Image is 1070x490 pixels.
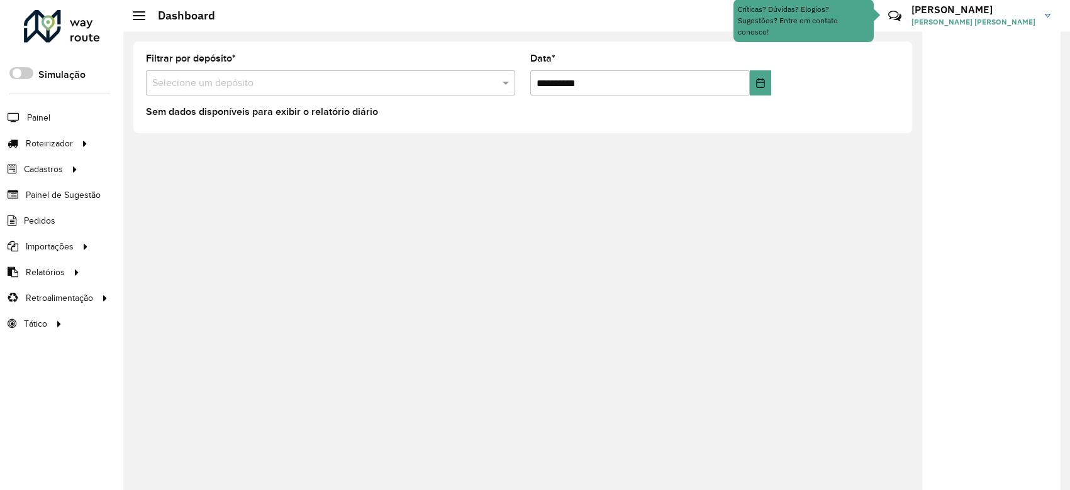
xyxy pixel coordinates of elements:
[881,3,908,30] a: Contato Rápido
[911,4,1035,16] h3: [PERSON_NAME]
[26,240,74,253] span: Importações
[24,317,47,330] span: Tático
[38,67,86,82] label: Simulação
[145,9,215,23] h2: Dashboard
[24,163,63,176] span: Cadastros
[27,111,50,124] span: Painel
[146,51,236,66] label: Filtrar por depósito
[26,188,101,202] span: Painel de Sugestão
[26,291,93,305] span: Retroalimentação
[146,104,378,119] label: Sem dados disponíveis para exibir o relatório diário
[24,214,55,227] span: Pedidos
[911,16,1035,28] span: [PERSON_NAME] [PERSON_NAME]
[26,266,65,279] span: Relatórios
[750,70,771,95] button: Choose Date
[530,51,555,66] label: Data
[26,137,73,150] span: Roteirizador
